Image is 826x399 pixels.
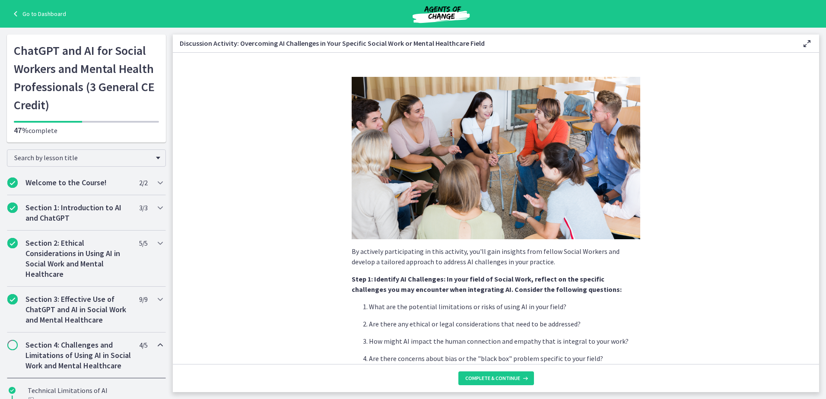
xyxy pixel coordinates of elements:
p: complete [14,125,159,136]
img: Agents of Change [389,3,493,24]
span: 9 / 9 [139,294,147,304]
p: Are there concerns about bias or the "black box" problem specific to your field? [369,353,640,364]
span: Search by lesson title [14,153,152,162]
p: What are the potential limitations or risks of using AI in your field? [369,301,640,312]
h2: Section 3: Effective Use of ChatGPT and AI in Social Work and Mental Healthcare [25,294,131,325]
i: Completed [9,387,16,394]
h2: Section 2: Ethical Considerations in Using AI in Social Work and Mental Healthcare [25,238,131,279]
h3: Discussion Activity: Overcoming AI Challenges in Your Specific Social Work or Mental Healthcare F... [180,38,788,48]
span: 2 / 2 [139,177,147,188]
p: By actively participating in this activity, you'll gain insights from fellow Social Workers and d... [352,246,640,267]
p: Are there any ethical or legal considerations that need to be addressed? [369,319,640,329]
h2: Section 4: Challenges and Limitations of Using AI in Social Work and Mental Healthcare [25,340,131,371]
h1: ChatGPT and AI for Social Workers and Mental Health Professionals (3 General CE Credit) [14,41,159,114]
span: Complete & continue [465,375,520,382]
p: How might AI impact the human connection and empathy that is integral to your work? [369,336,640,346]
img: Slides_for_Title_Slides_for_ChatGPT_and_AI_for_Social_Work_%2817%29.png [352,77,640,239]
strong: Step 1: Identify AI Challenges: In your field of Social Work, reflect on the specific challenges ... [352,275,622,294]
button: Complete & continue [458,371,534,385]
i: Completed [7,294,18,304]
i: Completed [7,238,18,248]
a: Go to Dashboard [10,9,66,19]
div: Search by lesson title [7,149,166,167]
h2: Welcome to the Course! [25,177,131,188]
span: 4 / 5 [139,340,147,350]
span: 3 / 3 [139,203,147,213]
h2: Section 1: Introduction to AI and ChatGPT [25,203,131,223]
i: Completed [7,203,18,213]
span: 47% [14,125,29,135]
i: Completed [7,177,18,188]
span: 5 / 5 [139,238,147,248]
